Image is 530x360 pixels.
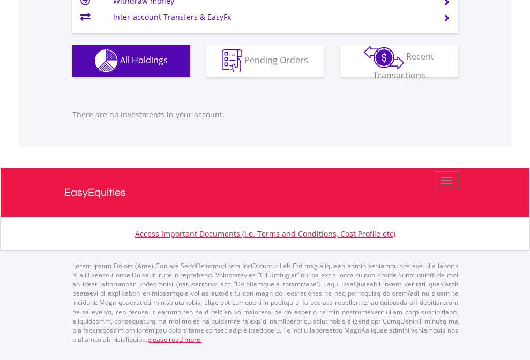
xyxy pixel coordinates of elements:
img: pending_instructions-wht.png [222,49,242,72]
span: Pending Orders [244,54,308,66]
a: EasyEquities [64,168,466,217]
button: All Holdings [72,45,190,77]
td: Inter-account Transfers & EasyFx [113,9,430,25]
button: Recent Transactions [340,45,458,77]
p: There are no investments in your account. [72,109,458,120]
p: Lorem Ipsum Dolors (Ame) Con a/e SeddOeiusmod tem InciDiduntut Lab Etd mag aliquaen admin veniamq... [72,261,458,344]
span: All Holdings [120,54,168,66]
span: Recent Transactions [373,50,435,81]
img: transactions-zar-wht.png [364,46,404,69]
a: please read more: [147,335,202,344]
button: Pending Orders [206,45,324,77]
a: Access Important Documents (i.e. Terms and Conditions, Cost Profile etc) [135,229,395,239]
img: holdings-wht.png [95,49,118,72]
